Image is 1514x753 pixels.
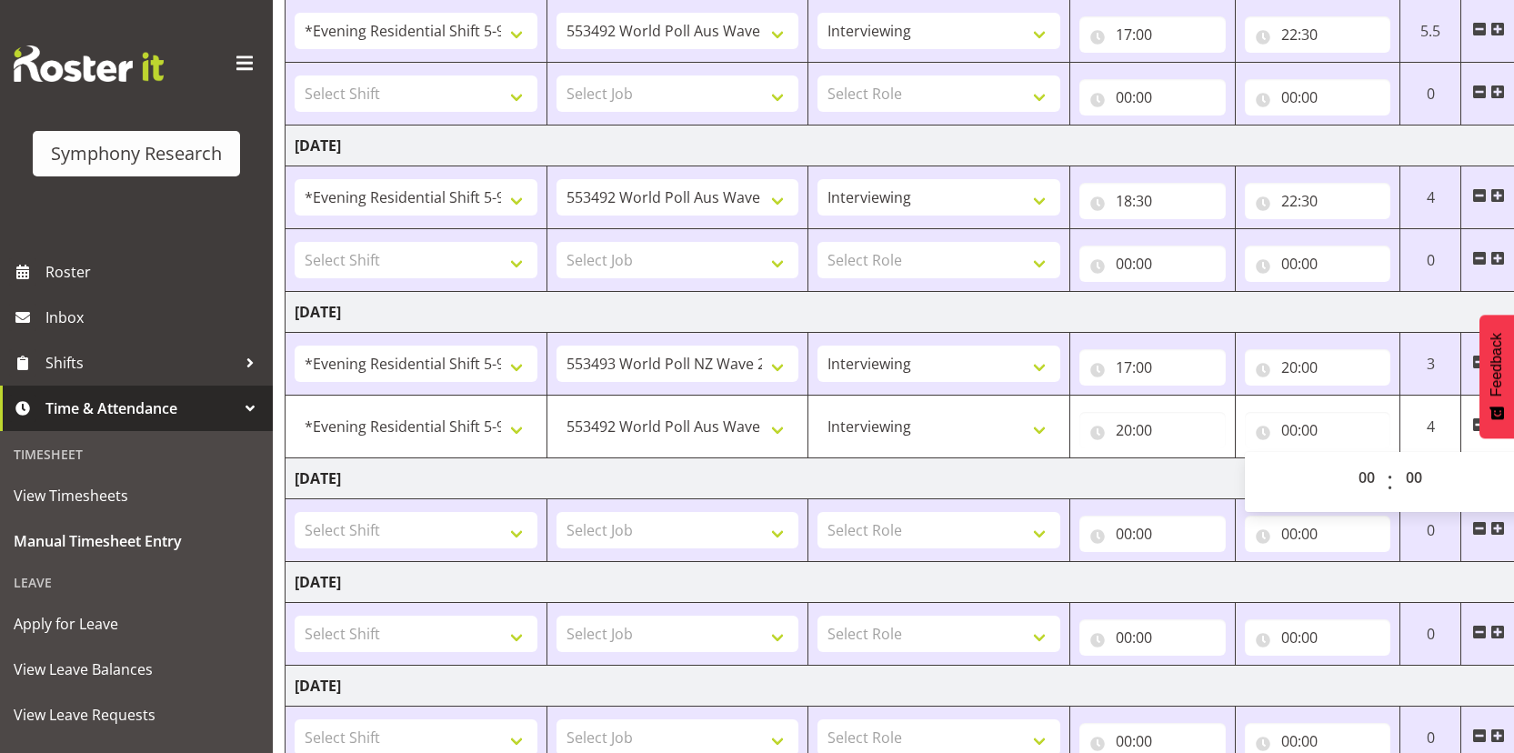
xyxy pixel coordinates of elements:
[1400,166,1461,229] td: 4
[51,140,222,167] div: Symphony Research
[45,304,264,331] span: Inbox
[14,610,259,638] span: Apply for Leave
[1245,183,1391,219] input: Click to select...
[14,701,259,728] span: View Leave Requests
[1245,79,1391,115] input: Click to select...
[1245,349,1391,386] input: Click to select...
[1079,349,1226,386] input: Click to select...
[1400,499,1461,562] td: 0
[1400,396,1461,458] td: 4
[14,656,259,683] span: View Leave Balances
[45,395,236,422] span: Time & Attendance
[1400,63,1461,125] td: 0
[1400,333,1461,396] td: 3
[5,564,268,601] div: Leave
[14,45,164,82] img: Rosterit website logo
[1245,619,1391,656] input: Click to select...
[14,482,259,509] span: View Timesheets
[5,601,268,647] a: Apply for Leave
[1079,412,1226,448] input: Click to select...
[1400,603,1461,666] td: 0
[1245,246,1391,282] input: Click to select...
[1245,16,1391,53] input: Click to select...
[1400,229,1461,292] td: 0
[1479,315,1514,438] button: Feedback - Show survey
[5,647,268,692] a: View Leave Balances
[1079,183,1226,219] input: Click to select...
[1387,459,1393,505] span: :
[5,436,268,473] div: Timesheet
[1079,79,1226,115] input: Click to select...
[45,349,236,376] span: Shifts
[1245,412,1391,448] input: Click to select...
[1079,246,1226,282] input: Click to select...
[1489,333,1505,397] span: Feedback
[1079,619,1226,656] input: Click to select...
[45,258,264,286] span: Roster
[5,518,268,564] a: Manual Timesheet Entry
[1079,516,1226,552] input: Click to select...
[1245,516,1391,552] input: Click to select...
[5,692,268,738] a: View Leave Requests
[1079,16,1226,53] input: Click to select...
[5,473,268,518] a: View Timesheets
[14,527,259,555] span: Manual Timesheet Entry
